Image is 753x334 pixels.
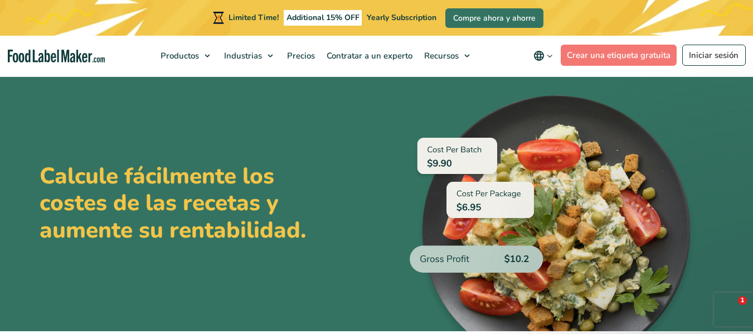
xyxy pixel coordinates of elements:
[323,50,414,61] span: Contratar a un experto
[221,50,263,61] span: Industrias
[40,163,307,244] h1: Calcule fácilmente los costes de las recetas y aumente su rentabilidad.
[155,36,216,76] a: Productos
[445,8,543,28] a: Compre ahora y ahorre
[281,36,318,76] a: Precios
[682,45,746,66] a: Iniciar sesión
[8,50,105,62] a: Food Label Maker homepage
[367,12,436,23] span: Yearly Subscription
[284,50,316,61] span: Precios
[284,10,362,26] span: Additional 15% OFF
[715,296,742,323] iframe: Intercom live chat
[419,36,475,76] a: Recursos
[229,12,279,23] span: Limited Time!
[321,36,416,76] a: Contratar a un experto
[738,296,747,305] span: 1
[561,45,677,66] a: Crear una etiqueta gratuita
[526,45,561,67] button: Change language
[421,50,460,61] span: Recursos
[218,36,279,76] a: Industrias
[157,50,200,61] span: Productos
